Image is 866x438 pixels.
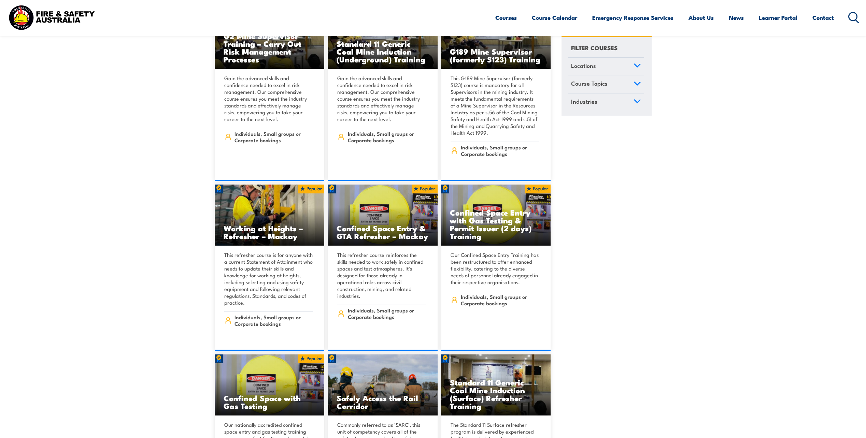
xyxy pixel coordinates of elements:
[812,9,834,27] a: Contact
[451,75,539,136] p: This G189 Mine Supervisor (formerly S123) course is mandatory for all Supervisors in the mining i...
[571,79,608,88] span: Course Topics
[337,75,426,122] p: Gain the advanced skills and confidence needed to excel in risk management. Our comprehensive cou...
[461,293,539,306] span: Individuals, Small groups or Corporate bookings
[224,394,316,410] h3: Confined Space with Gas Testing
[450,208,542,240] h3: Confined Space Entry with Gas Testing & Permit Issuer (2 days) Training
[571,43,617,52] h4: FILTER COURSES
[215,8,325,69] a: G2 Mine Supervisor Training – Carry Out Risk Management Processes
[495,9,517,27] a: Courses
[441,8,551,69] a: G189 Mine Supervisor (formerly S123) Training
[348,130,426,143] span: Individuals, Small groups or Corporate bookings
[337,394,429,410] h3: Safely Access the Rail Corridor
[532,9,577,27] a: Course Calendar
[328,8,438,69] a: Standard 11 Generic Coal Mine Induction (Underground) Training
[328,354,438,416] img: Fire Team Operations
[441,185,551,246] img: Confined Space Entry
[759,9,797,27] a: Learner Portal
[441,8,551,69] img: Standard 11 Generic Coal Mine Induction (Surface) TRAINING (1)
[451,251,539,286] p: Our Confined Space Entry Training has been restructured to offer enhanced flexibility, catering t...
[441,354,551,416] a: Standard 11 Generic Coal Mine Induction (Surface) Refresher Training
[235,130,313,143] span: Individuals, Small groups or Corporate bookings
[224,224,316,240] h3: Working at Heights – Refresher – Mackay
[328,185,438,246] img: Confined Space Entry
[224,251,313,306] p: This refresher course is for anyone with a current Statement of Attainment who needs to update th...
[215,185,325,246] img: Work Safely at Heights Training (1)
[348,307,426,320] span: Individuals, Small groups or Corporate bookings
[328,8,438,69] img: Standard 11 Generic Coal Mine Induction (Surface) TRAINING (1)
[328,185,438,246] a: Confined Space Entry & GTA Refresher – Mackay
[328,354,438,416] a: Safely Access the Rail Corridor
[215,354,325,416] img: Confined Space Entry
[571,61,596,70] span: Locations
[729,9,744,27] a: News
[461,144,539,157] span: Individuals, Small groups or Corporate bookings
[337,251,426,299] p: This refresher course reinforces the skills needed to work safely in confined spaces and test atm...
[441,354,551,416] img: Standard 11 Generic Coal Mine Induction (Surface) TRAINING (1)
[592,9,673,27] a: Emergency Response Services
[337,40,429,63] h3: Standard 11 Generic Coal Mine Induction (Underground) Training
[337,224,429,240] h3: Confined Space Entry & GTA Refresher – Mackay
[441,185,551,246] a: Confined Space Entry with Gas Testing & Permit Issuer (2 days) Training
[224,32,316,63] h3: G2 Mine Supervisor Training – Carry Out Risk Management Processes
[568,76,644,93] a: Course Topics
[568,58,644,75] a: Locations
[688,9,714,27] a: About Us
[215,8,325,69] img: Standard 11 Generic Coal Mine Induction (Surface) TRAINING (1)
[450,378,542,410] h3: Standard 11 Generic Coal Mine Induction (Surface) Refresher Training
[215,354,325,416] a: Confined Space with Gas Testing
[224,75,313,122] p: Gain the advanced skills and confidence needed to excel in risk management. Our comprehensive cou...
[571,97,597,106] span: Industries
[235,314,313,327] span: Individuals, Small groups or Corporate bookings
[215,185,325,246] a: Working at Heights – Refresher – Mackay
[450,47,542,63] h3: G189 Mine Supervisor (formerly S123) Training
[568,93,644,111] a: Industries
